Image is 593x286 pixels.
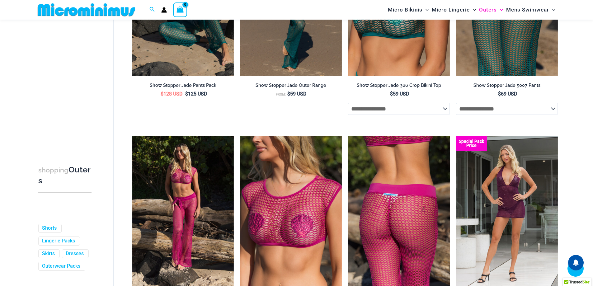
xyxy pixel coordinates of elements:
h2: Show Stopper Jade 5007 Pants [456,82,558,88]
a: OutersMenu ToggleMenu Toggle [478,2,505,18]
b: Special Pack Price [456,139,487,148]
a: Show Stopper Jade 5007 Pants [456,82,558,91]
span: Menu Toggle [549,2,555,18]
img: MM SHOP LOGO FLAT [35,3,138,17]
h2: Show Stopper Jade Pants Pack [132,82,234,88]
a: Show Stopper Jade Pants Pack [132,82,234,91]
bdi: 59 USD [390,91,409,97]
bdi: 128 USD [161,91,182,97]
span: shopping [38,166,68,174]
a: Mens SwimwearMenu ToggleMenu Toggle [505,2,557,18]
span: $ [161,91,163,97]
span: $ [287,91,290,97]
a: Search icon link [149,6,155,14]
span: Micro Bikinis [388,2,422,18]
span: Menu Toggle [497,2,503,18]
h2: Show Stopper Jade 366 Crop Bikini Top [348,82,450,88]
span: $ [498,91,501,97]
h2: Show Stopper Jade Outer Range [240,82,342,88]
span: $ [390,91,393,97]
a: Skirts [42,251,55,257]
a: Dresses [66,251,84,257]
span: Outers [479,2,497,18]
nav: Site Navigation [385,1,558,19]
span: Menu Toggle [422,2,429,18]
span: From: [276,92,286,96]
bdi: 69 USD [498,91,517,97]
span: Micro Lingerie [432,2,470,18]
iframe: TrustedSite Certified [38,21,94,145]
a: Account icon link [161,7,167,13]
a: Outerwear Packs [42,263,80,270]
a: View Shopping Cart, empty [173,2,187,17]
a: Show Stopper Jade 366 Crop Bikini Top [348,82,450,91]
span: Mens Swimwear [506,2,549,18]
span: Menu Toggle [470,2,476,18]
bdi: 59 USD [287,91,306,97]
a: Micro LingerieMenu ToggleMenu Toggle [430,2,478,18]
span: $ [185,91,188,97]
h3: Outers [38,165,92,186]
a: Lingerie Packs [42,238,75,244]
a: Show Stopper Jade Outer Range [240,82,342,91]
bdi: 125 USD [185,91,207,97]
a: Shorts [42,225,57,232]
a: Micro BikinisMenu ToggleMenu Toggle [386,2,430,18]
